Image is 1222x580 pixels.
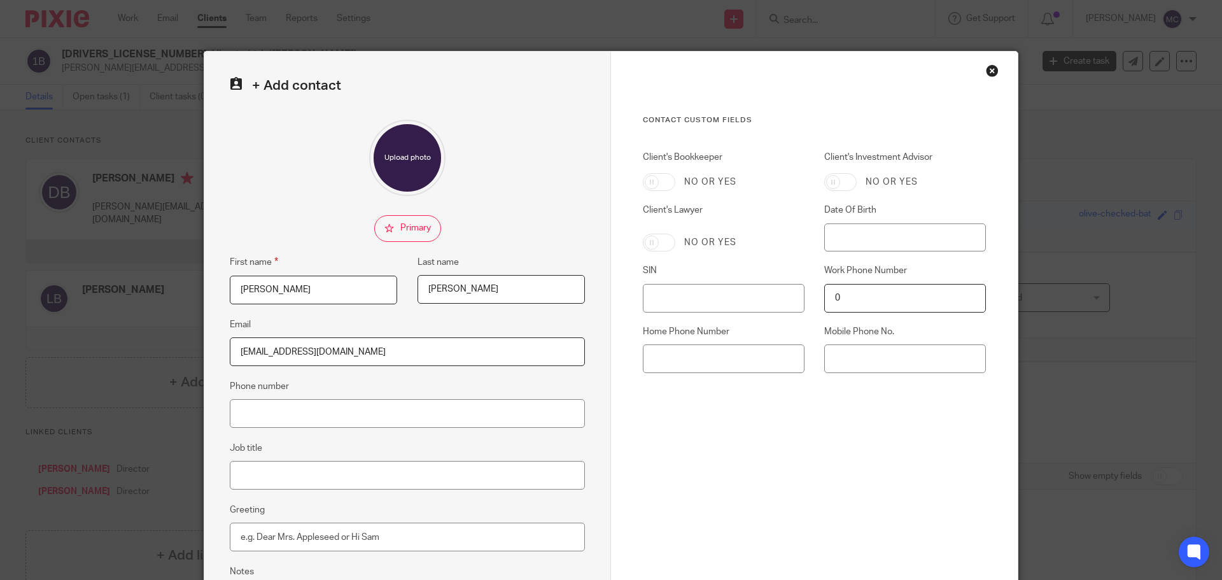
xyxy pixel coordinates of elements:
[418,256,459,269] label: Last name
[824,204,986,216] label: Date Of Birth
[230,380,289,393] label: Phone number
[643,151,804,164] label: Client's Bookkeeper
[684,236,736,249] label: No or yes
[643,115,986,125] h3: Contact Custom fields
[643,204,804,224] label: Client's Lawyer
[824,325,986,338] label: Mobile Phone No.
[986,64,999,77] div: Close this dialog window
[824,264,986,277] label: Work Phone Number
[230,565,254,578] label: Notes
[230,504,265,516] label: Greeting
[230,442,262,455] label: Job title
[230,77,585,94] h2: + Add contact
[230,318,251,331] label: Email
[230,255,278,269] label: First name
[824,151,986,164] label: Client's Investment Advisor
[866,176,918,188] label: No or yes
[684,176,736,188] label: No or yes
[230,523,585,551] input: e.g. Dear Mrs. Appleseed or Hi Sam
[643,264,804,277] label: SIN
[643,325,804,338] label: Home Phone Number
